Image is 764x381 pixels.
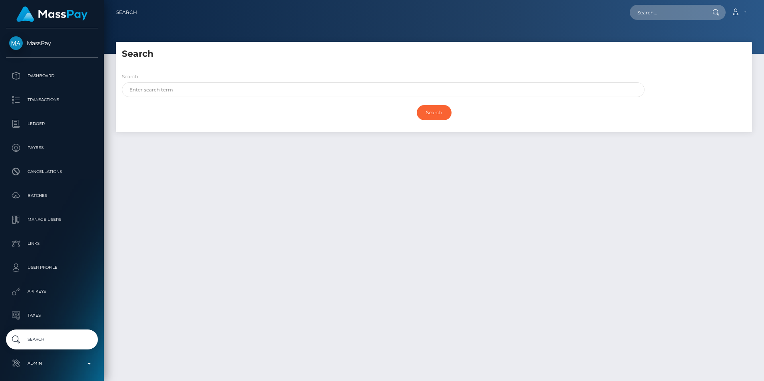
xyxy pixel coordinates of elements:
img: MassPay Logo [16,6,88,22]
p: Admin [9,357,95,369]
p: Links [9,238,95,250]
label: Search [122,73,138,80]
img: MassPay [9,36,23,50]
p: Dashboard [9,70,95,82]
p: Taxes [9,310,95,321]
p: Manage Users [9,214,95,226]
a: Cancellations [6,162,98,182]
p: Batches [9,190,95,202]
p: Search [9,333,95,345]
a: Taxes [6,306,98,325]
p: API Keys [9,286,95,298]
p: User Profile [9,262,95,274]
h5: Search [122,48,746,60]
p: Ledger [9,118,95,130]
a: User Profile [6,258,98,278]
a: API Keys [6,282,98,302]
a: Search [6,329,98,349]
a: Batches [6,186,98,206]
p: Transactions [9,94,95,106]
a: Dashboard [6,66,98,86]
input: Enter search term [122,82,645,97]
a: Manage Users [6,210,98,230]
a: Links [6,234,98,254]
a: Admin [6,353,98,373]
span: MassPay [6,40,98,47]
a: Transactions [6,90,98,110]
a: Search [116,4,137,21]
input: Search [417,105,452,120]
p: Cancellations [9,166,95,178]
a: Payees [6,138,98,158]
p: Payees [9,142,95,154]
a: Ledger [6,114,98,134]
input: Search... [630,5,705,20]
